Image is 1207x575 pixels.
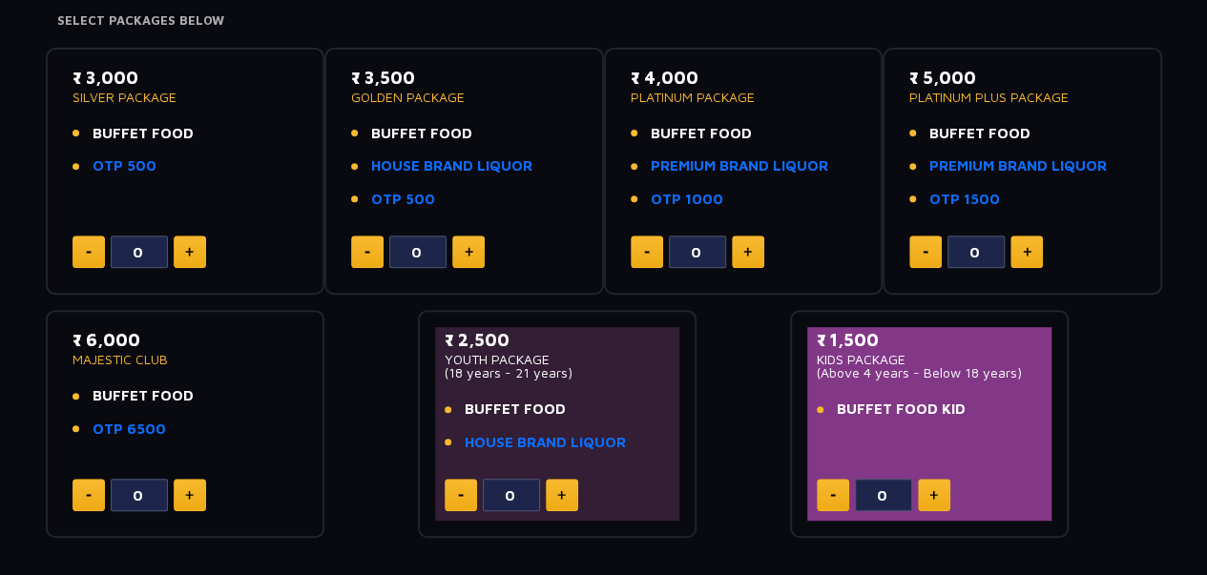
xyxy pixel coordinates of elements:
[371,123,472,145] span: BUFFET FOOD
[465,399,566,421] span: BUFFET FOOD
[371,155,532,177] a: HOUSE BRAND LIQUOR
[445,327,671,353] p: ₹ 2,500
[817,353,1043,366] p: KIDS PACKAGE
[93,385,194,407] span: BUFFET FOOD
[351,91,577,104] p: GOLDEN PACKAGE
[445,353,671,366] p: YOUTH PACKAGE
[817,366,1043,380] p: (Above 4 years - Below 18 years)
[909,91,1135,104] p: PLATINUM PLUS PACKAGE
[86,494,92,497] img: minus
[631,91,857,104] p: PLATINUM PACKAGE
[837,399,966,421] span: BUFFET FOOD KID
[93,419,166,441] a: OTP 6500
[351,65,577,91] p: ₹ 3,500
[458,494,464,497] img: minus
[73,327,299,353] p: ₹ 6,000
[743,247,752,257] img: plus
[73,65,299,91] p: ₹ 3,000
[929,155,1107,177] a: PREMIUM BRAND LIQUOR
[1023,247,1031,257] img: plus
[929,189,1000,211] a: OTP 1500
[651,155,828,177] a: PREMIUM BRAND LIQUOR
[465,432,626,454] a: HOUSE BRAND LIQUOR
[929,123,1030,145] span: BUFFET FOOD
[185,247,194,257] img: plus
[817,327,1043,353] p: ₹ 1,500
[73,91,299,104] p: SILVER PACKAGE
[73,353,299,366] p: MAJESTIC CLUB
[651,123,752,145] span: BUFFET FOOD
[57,13,1151,29] h4: Select Packages Below
[465,247,473,257] img: plus
[364,251,370,254] img: minus
[445,366,671,380] p: (18 years - 21 years)
[830,494,836,497] img: minus
[929,490,938,500] img: plus
[909,65,1135,91] p: ₹ 5,000
[631,65,857,91] p: ₹ 4,000
[93,155,156,177] a: OTP 500
[651,189,723,211] a: OTP 1000
[557,490,566,500] img: plus
[923,251,928,254] img: minus
[86,251,92,254] img: minus
[371,189,435,211] a: OTP 500
[93,123,194,145] span: BUFFET FOOD
[185,490,194,500] img: plus
[644,251,650,254] img: minus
